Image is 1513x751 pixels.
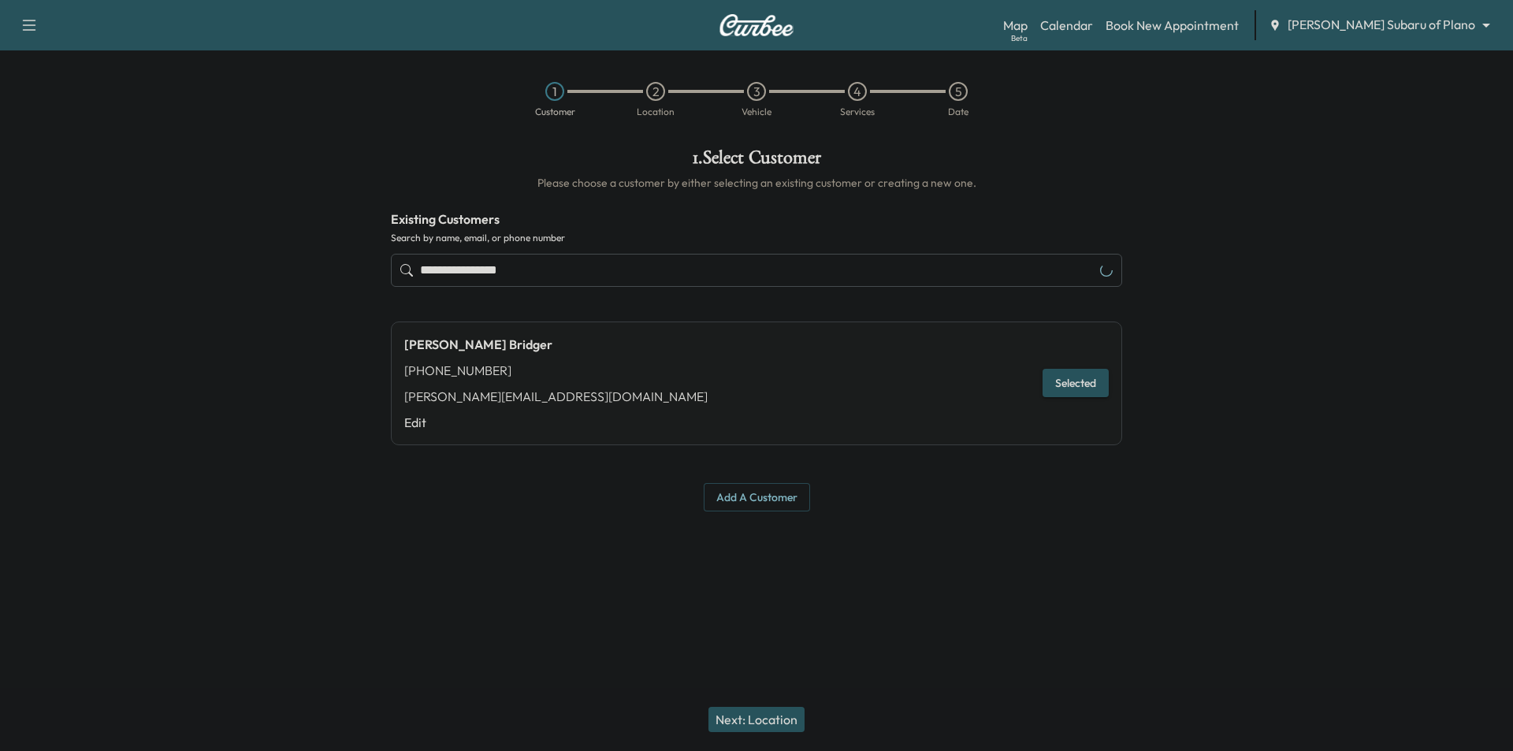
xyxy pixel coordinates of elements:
img: Curbee Logo [719,14,794,36]
div: 1 [545,82,564,101]
div: [PERSON_NAME][EMAIL_ADDRESS][DOMAIN_NAME] [404,387,708,406]
div: Location [637,107,675,117]
a: Edit [404,413,708,432]
button: Next: Location [708,707,805,732]
div: Services [840,107,875,117]
div: [PERSON_NAME] Bridger [404,335,708,354]
h4: Existing Customers [391,210,1122,229]
h1: 1 . Select Customer [391,148,1122,175]
div: [PHONE_NUMBER] [404,361,708,380]
a: Calendar [1040,16,1093,35]
div: 3 [747,82,766,101]
span: [PERSON_NAME] Subaru of Plano [1288,16,1475,34]
button: Selected [1043,369,1109,398]
div: 4 [848,82,867,101]
div: Beta [1011,32,1028,44]
div: 2 [646,82,665,101]
label: Search by name, email, or phone number [391,232,1122,244]
h6: Please choose a customer by either selecting an existing customer or creating a new one. [391,175,1122,191]
div: Vehicle [742,107,771,117]
a: Book New Appointment [1106,16,1239,35]
button: Add a customer [704,483,810,512]
div: Customer [535,107,575,117]
div: Date [948,107,968,117]
a: MapBeta [1003,16,1028,35]
div: 5 [949,82,968,101]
